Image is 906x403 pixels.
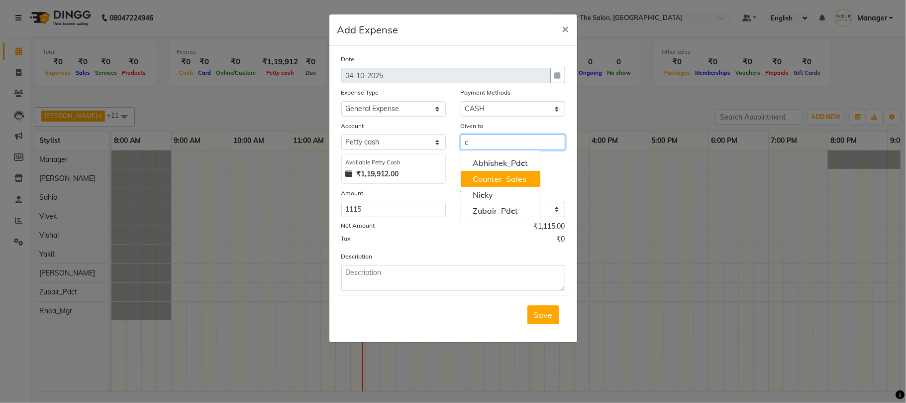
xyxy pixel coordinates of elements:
label: Date [341,55,355,64]
label: Amount [341,189,364,198]
button: Save [527,305,559,324]
h5: Add Expense [337,22,399,37]
strong: ₹1,19,912.00 [357,169,399,179]
label: Expense Type [341,88,379,97]
label: Net Amount [341,221,375,230]
ngb-highlight: Zubair_Pd t [473,206,518,216]
input: Given to [461,134,565,150]
label: Payment Methods [461,88,511,97]
label: Account [341,122,364,131]
div: Available Petty Cash [346,158,441,167]
label: Tax [341,234,351,243]
span: C [473,174,478,184]
span: ₹0 [557,234,565,247]
label: Description [341,252,373,261]
span: c [511,206,515,216]
span: × [562,21,569,36]
span: ₹1,115.00 [534,221,565,234]
button: Close [554,14,577,42]
label: Given to [461,122,484,131]
input: Amount [341,202,446,217]
ngb-highlight: Ni ky [473,190,493,200]
ngb-highlight: ounter_Sales [473,174,526,184]
span: Save [534,310,553,320]
ngb-highlight: Abhishek_Pd t [473,158,528,168]
span: c [481,190,485,200]
span: c [521,158,525,168]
